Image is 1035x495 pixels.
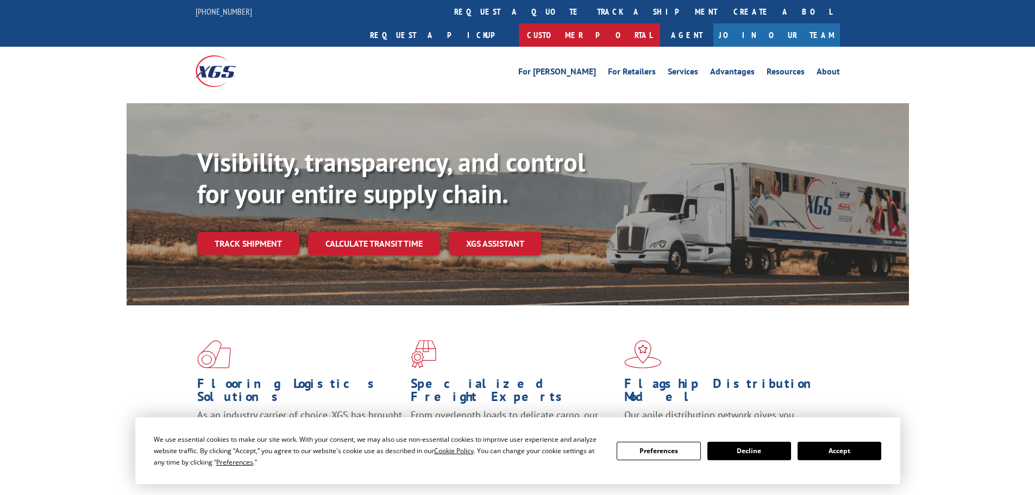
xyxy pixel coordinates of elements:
[624,340,662,368] img: xgs-icon-flagship-distribution-model-red
[434,446,474,455] span: Cookie Policy
[713,23,840,47] a: Join Our Team
[411,340,436,368] img: xgs-icon-focused-on-flooring-red
[518,67,596,79] a: For [PERSON_NAME]
[197,232,299,255] a: Track shipment
[135,417,900,484] div: Cookie Consent Prompt
[308,232,440,255] a: Calculate transit time
[197,377,403,409] h1: Flooring Logistics Solutions
[411,409,616,457] p: From overlength loads to delicate cargo, our experienced staff knows the best way to move your fr...
[817,67,840,79] a: About
[362,23,519,47] a: Request a pickup
[216,458,253,467] span: Preferences
[710,67,755,79] a: Advantages
[449,232,542,255] a: XGS ASSISTANT
[798,442,881,460] button: Accept
[707,442,791,460] button: Decline
[608,67,656,79] a: For Retailers
[411,377,616,409] h1: Specialized Freight Experts
[519,23,660,47] a: Customer Portal
[624,377,830,409] h1: Flagship Distribution Model
[660,23,713,47] a: Agent
[196,6,252,17] a: [PHONE_NUMBER]
[624,409,824,434] span: Our agile distribution network gives you nationwide inventory management on demand.
[154,434,604,468] div: We use essential cookies to make our site work. With your consent, we may also use non-essential ...
[767,67,805,79] a: Resources
[197,145,585,210] b: Visibility, transparency, and control for your entire supply chain.
[617,442,700,460] button: Preferences
[197,340,231,368] img: xgs-icon-total-supply-chain-intelligence-red
[668,67,698,79] a: Services
[197,409,402,447] span: As an industry carrier of choice, XGS has brought innovation and dedication to flooring logistics...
